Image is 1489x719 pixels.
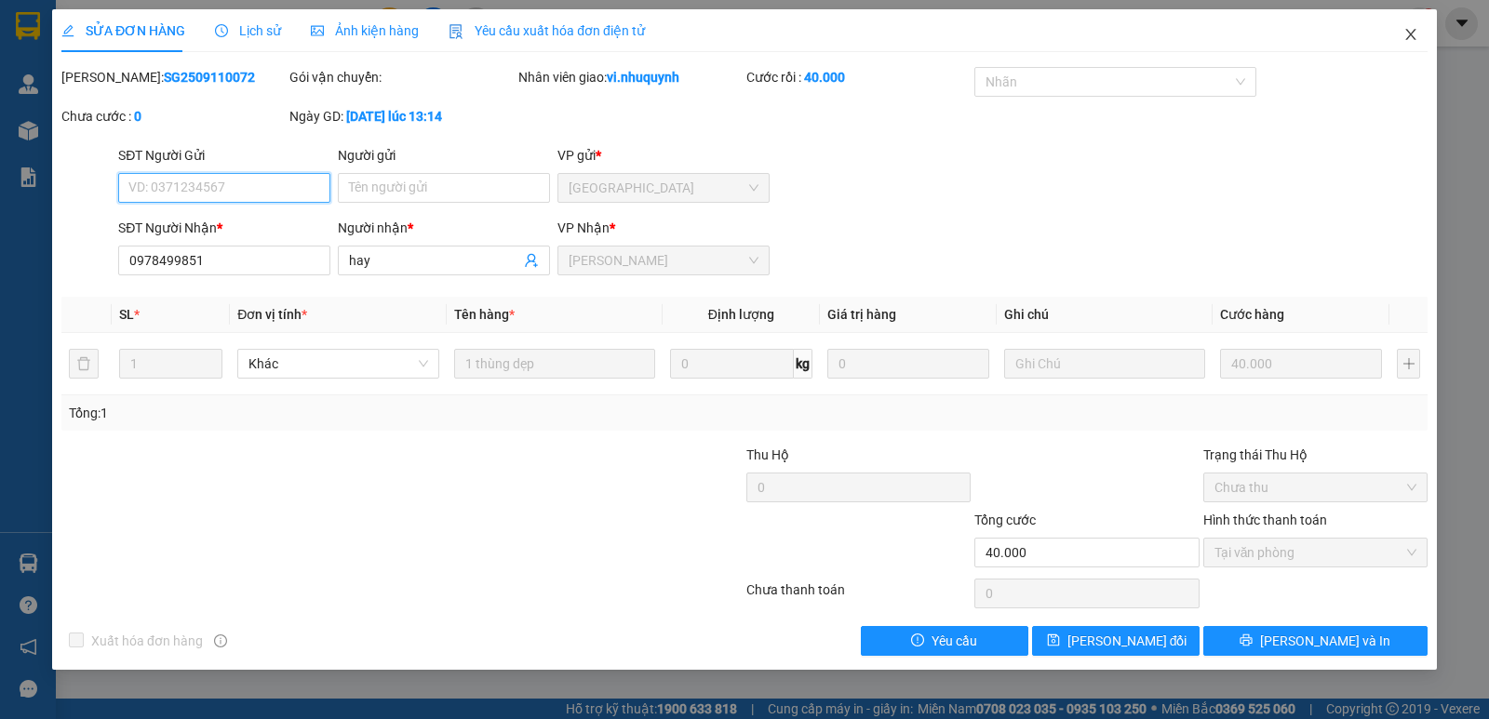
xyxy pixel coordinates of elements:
div: Ngày GD: [289,106,514,126]
input: 0 [827,349,989,379]
div: Nhân viên giao: [518,67,743,87]
div: SĐT Người Nhận [118,218,330,238]
div: Người nhận [338,218,550,238]
span: Khác [248,350,427,378]
span: close [1403,27,1418,42]
span: Tổng cước [974,513,1036,527]
div: Chưa cước : [61,106,286,126]
button: plus [1397,349,1420,379]
button: delete [69,349,99,379]
span: Cước hàng [1220,307,1284,322]
span: VP Nhận [557,220,610,235]
button: Close [1385,9,1437,61]
span: exclamation-circle [911,633,924,648]
button: save[PERSON_NAME] đổi [1032,626,1200,656]
input: VD: Bàn, Ghế [454,349,655,379]
b: SG2509110072 [164,70,255,85]
span: Yêu cầu xuất hóa đơn điện tử [449,23,645,38]
span: edit [61,24,74,37]
div: [PERSON_NAME]: [61,67,286,87]
input: 0 [1220,349,1382,379]
b: [DATE] lúc 13:14 [346,109,442,124]
span: printer [1240,633,1253,648]
span: kg [794,349,812,379]
span: Giá trị hàng [827,307,896,322]
b: 0 [134,109,141,124]
span: [PERSON_NAME] đổi [1067,631,1187,651]
button: exclamation-circleYêu cầu [861,626,1028,656]
div: Cước rồi : [746,67,971,87]
span: Đơn vị tính [237,307,307,322]
span: Yêu cầu [932,631,977,651]
span: Lịch sử [215,23,281,38]
span: user-add [524,253,539,268]
div: Trạng thái Thu Hộ [1203,445,1428,465]
span: Ảnh kiện hàng [311,23,419,38]
img: icon [449,24,463,39]
label: Hình thức thanh toán [1203,513,1327,527]
span: Định lượng [708,307,774,322]
span: Xuất hóa đơn hàng [84,631,210,651]
span: Sài Gòn [569,174,758,202]
span: Tên hàng [454,307,515,322]
span: Chưa thu [1214,473,1416,501]
span: SL [119,307,134,322]
b: 40.000 [804,70,845,85]
div: VP gửi [557,145,770,166]
span: SỬA ĐƠN HÀNG [61,23,185,38]
span: [PERSON_NAME] và In [1260,631,1390,651]
b: vi.nhuquynh [607,70,679,85]
span: Phan Rang [569,246,758,274]
button: printer[PERSON_NAME] và In [1203,626,1428,656]
div: Tổng: 1 [69,403,576,423]
th: Ghi chú [997,297,1213,333]
span: Tại văn phòng [1214,539,1416,566]
span: picture [311,24,324,37]
div: Người gửi [338,145,550,166]
span: info-circle [214,634,227,647]
div: Chưa thanh toán [744,579,973,612]
div: SĐT Người Gửi [118,145,330,166]
span: clock-circle [215,24,228,37]
span: Thu Hộ [746,447,789,462]
div: Gói vận chuyển: [289,67,514,87]
input: Ghi Chú [1004,349,1205,379]
span: save [1047,633,1060,648]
